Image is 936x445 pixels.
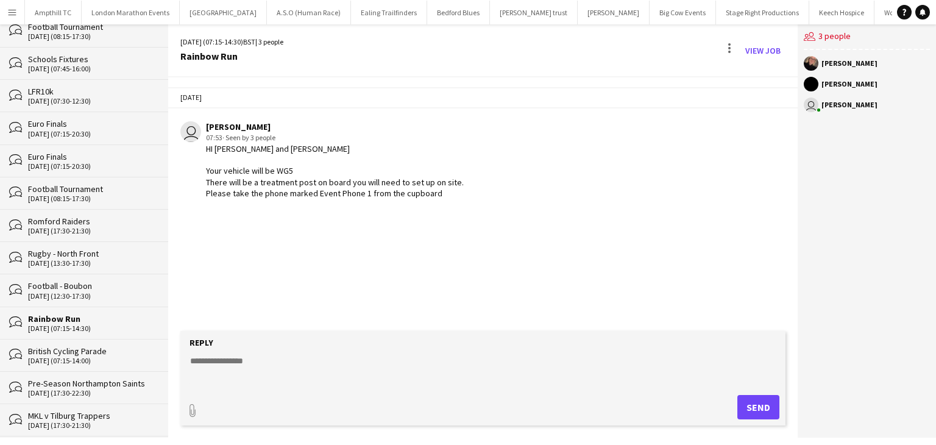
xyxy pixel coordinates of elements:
[28,313,156,324] div: Rainbow Run
[243,37,255,46] span: BST
[28,259,156,268] div: [DATE] (13:30-17:30)
[28,118,156,129] div: Euro Finals
[809,1,874,24] button: Keech Hospice
[737,395,779,419] button: Send
[28,162,156,171] div: [DATE] (07:15-20:30)
[28,248,156,259] div: Rugby - North Front
[490,1,578,24] button: [PERSON_NAME] trust
[267,1,351,24] button: A.S.O (Human Race)
[28,21,156,32] div: Football Tournament
[28,65,156,73] div: [DATE] (07:45-16:00)
[716,1,809,24] button: Stage Right Productions
[28,54,156,65] div: Schools Fixtures
[28,97,156,105] div: [DATE] (07:30-12:30)
[351,1,427,24] button: Ealing Trailfinders
[821,80,877,88] div: [PERSON_NAME]
[28,86,156,97] div: LFR10k
[28,280,156,291] div: Football - Boubon
[821,101,877,109] div: [PERSON_NAME]
[28,151,156,162] div: Euro Finals
[222,133,275,142] span: · Seen by 3 people
[650,1,716,24] button: Big Cow Events
[28,421,156,430] div: [DATE] (17:30-21:30)
[180,51,283,62] div: Rainbow Run
[28,227,156,235] div: [DATE] (17:30-21:30)
[28,292,156,301] div: [DATE] (12:30-17:30)
[206,132,464,143] div: 07:53
[25,1,82,24] button: Ampthill TC
[206,143,464,199] div: HI [PERSON_NAME] and [PERSON_NAME] Your vehicle will be WG5 There will be a treatment post on boa...
[28,183,156,194] div: Football Tournament
[427,1,490,24] button: Bedford Blues
[28,389,156,397] div: [DATE] (17:30-22:30)
[28,410,156,421] div: MKL v Tilburg Trappers
[740,41,785,60] a: View Job
[28,194,156,203] div: [DATE] (08:15-17:30)
[578,1,650,24] button: [PERSON_NAME]
[804,24,930,50] div: 3 people
[821,60,877,67] div: [PERSON_NAME]
[874,1,924,24] button: Wolf Runs
[28,32,156,41] div: [DATE] (08:15-17:30)
[168,87,798,108] div: [DATE]
[206,121,464,132] div: [PERSON_NAME]
[28,216,156,227] div: Romford Raiders
[28,130,156,138] div: [DATE] (07:15-20:30)
[28,324,156,333] div: [DATE] (07:15-14:30)
[28,378,156,389] div: Pre-Season Northampton Saints
[28,357,156,365] div: [DATE] (07:15-14:00)
[180,1,267,24] button: [GEOGRAPHIC_DATA]
[28,346,156,357] div: British Cycling Parade
[180,37,283,48] div: [DATE] (07:15-14:30) | 3 people
[82,1,180,24] button: London Marathon Events
[190,337,213,348] label: Reply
